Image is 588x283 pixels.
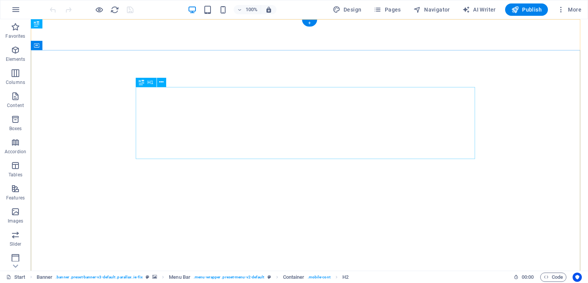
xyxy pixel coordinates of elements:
span: Pages [374,6,401,13]
span: Click to select. Double-click to edit [342,273,349,282]
div: Design (Ctrl+Alt+Y) [330,3,365,16]
i: On resize automatically adjust zoom level to fit chosen device. [265,6,272,13]
i: This element is a customizable preset [268,275,271,279]
h6: 100% [245,5,258,14]
a: Click to cancel selection. Double-click to open Pages [6,273,25,282]
p: Accordion [5,149,26,155]
span: H1 [147,80,153,85]
button: Click here to leave preview mode and continue editing [94,5,104,14]
span: Click to select. Double-click to edit [169,273,190,282]
button: reload [110,5,119,14]
button: Code [540,273,566,282]
span: Design [333,6,362,13]
span: . mobile-cont [308,273,330,282]
p: Favorites [5,33,25,39]
span: Navigator [413,6,450,13]
span: Click to select. Double-click to edit [283,273,305,282]
div: + [302,20,317,27]
button: AI Writer [459,3,499,16]
p: Boxes [9,126,22,132]
button: 100% [234,5,261,14]
span: 00 00 [522,273,534,282]
p: Content [7,102,24,109]
i: This element contains a background [152,275,157,279]
span: Code [544,273,563,282]
button: More [554,3,585,16]
p: Tables [8,172,22,178]
p: Elements [6,56,25,62]
button: Usercentrics [573,273,582,282]
p: Slider [10,241,22,247]
button: Pages [371,3,404,16]
p: Images [8,218,24,224]
span: . banner .preset-banner-v3-default .parallax .ie-fix [56,273,143,282]
button: Publish [505,3,548,16]
p: Columns [6,79,25,85]
span: : [527,274,528,280]
span: Publish [511,6,542,13]
span: AI Writer [462,6,496,13]
i: This element is a customizable preset [146,275,149,279]
span: Click to select. Double-click to edit [37,273,53,282]
span: . menu-wrapper .preset-menu-v2-default [194,273,264,282]
h6: Session time [514,273,534,282]
button: Navigator [410,3,453,16]
span: More [557,6,581,13]
button: Design [330,3,365,16]
p: Features [6,195,25,201]
i: Reload page [110,5,119,14]
nav: breadcrumb [37,273,349,282]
